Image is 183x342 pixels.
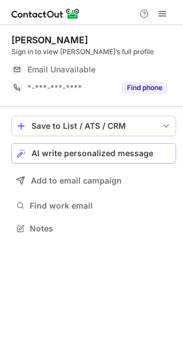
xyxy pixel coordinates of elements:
span: Notes [30,223,172,234]
span: Add to email campaign [31,176,122,185]
img: ContactOut v5.3.10 [11,7,80,21]
span: Email Unavailable [27,64,96,75]
div: [PERSON_NAME] [11,34,88,46]
button: save-profile-one-click [11,116,176,136]
div: Save to List / ATS / CRM [31,121,156,131]
button: AI write personalized message [11,143,176,164]
button: Reveal Button [122,82,167,93]
button: Find work email [11,198,176,214]
button: Add to email campaign [11,170,176,191]
div: Sign in to view [PERSON_NAME]’s full profile [11,47,176,57]
span: Find work email [30,201,172,211]
button: Notes [11,221,176,237]
span: AI write personalized message [31,149,153,158]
